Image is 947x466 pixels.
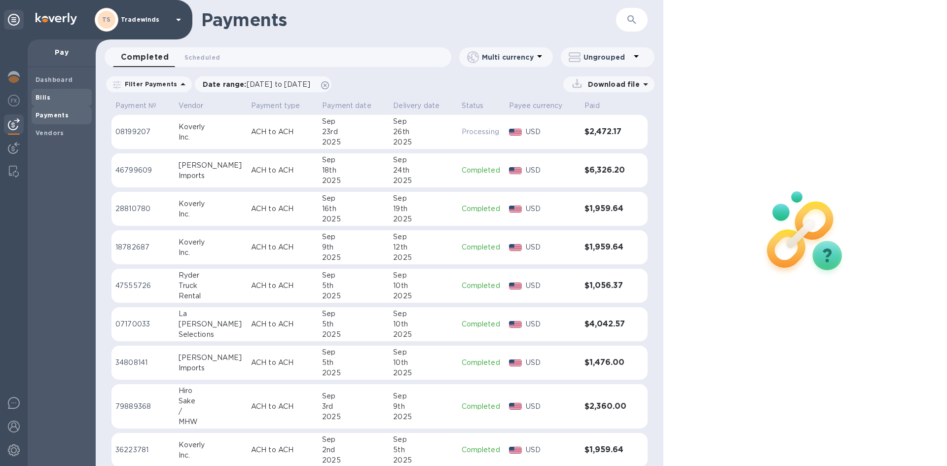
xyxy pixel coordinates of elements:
div: Hiro [179,386,243,396]
div: 16th [322,204,385,214]
div: 2025 [322,214,385,224]
div: Selections [179,329,243,340]
img: USD [509,206,522,213]
p: 47555726 [115,281,171,291]
span: Paid [584,101,613,111]
img: USD [509,129,522,136]
div: 2025 [322,329,385,340]
div: 2025 [322,252,385,263]
div: Sep [322,116,385,127]
div: Sep [322,434,385,445]
div: [PERSON_NAME] [179,160,243,171]
p: USD [526,165,577,176]
img: USD [509,244,522,251]
div: 10th [393,358,453,368]
div: Sep [322,193,385,204]
div: 18th [322,165,385,176]
p: Filter Payments [121,80,177,88]
p: Date range : [203,79,315,89]
p: 46799609 [115,165,171,176]
div: Truck [179,281,243,291]
p: Completed [462,165,501,176]
h3: $1,959.64 [584,445,627,455]
p: ACH to ACH [251,127,314,137]
div: 5th [322,281,385,291]
span: Scheduled [184,52,220,63]
p: 36223781 [115,445,171,455]
p: Completed [462,242,501,252]
div: 5th [393,445,453,455]
p: 08199207 [115,127,171,137]
div: Sep [393,434,453,445]
span: Payment № [115,101,169,111]
h3: $2,360.00 [584,402,627,411]
div: 19th [393,204,453,214]
p: Pay [36,47,88,57]
p: USD [526,319,577,329]
div: MHW [179,417,243,427]
p: Completed [462,401,501,412]
p: Status [462,101,484,111]
h3: $1,056.37 [584,281,627,290]
p: 07170033 [115,319,171,329]
span: Vendor [179,101,217,111]
div: Sep [393,155,453,165]
div: Sep [393,116,453,127]
p: Tradewinds [121,16,170,23]
div: 2025 [322,455,385,466]
p: USD [526,445,577,455]
img: USD [509,283,522,289]
p: Multi currency [482,52,534,62]
h3: $1,476.00 [584,358,627,367]
p: Payment № [115,101,156,111]
span: [DATE] to [DATE] [247,80,310,88]
span: Payment date [322,101,384,111]
p: Paid [584,101,600,111]
span: Status [462,101,497,111]
div: 5th [322,319,385,329]
b: Dashboard [36,76,73,83]
div: 2025 [393,368,453,378]
p: ACH to ACH [251,358,314,368]
div: 26th [393,127,453,137]
h3: $2,472.17 [584,127,627,137]
h3: $6,326.20 [584,166,627,175]
span: Payment type [251,101,313,111]
div: Inc. [179,209,243,219]
p: 34808141 [115,358,171,368]
h3: $1,959.64 [584,243,627,252]
div: 2025 [393,291,453,301]
p: USD [526,242,577,252]
p: USD [526,401,577,412]
span: Completed [121,50,169,64]
div: Sep [322,155,385,165]
div: Imports [179,363,243,373]
div: Rental [179,291,243,301]
p: Completed [462,358,501,368]
p: Payment date [322,101,371,111]
p: ACH to ACH [251,204,314,214]
div: [PERSON_NAME] [179,319,243,329]
img: USD [509,447,522,454]
div: [PERSON_NAME] [179,353,243,363]
p: Vendor [179,101,204,111]
p: Completed [462,319,501,329]
div: Date range:[DATE] to [DATE] [195,76,331,92]
div: 2025 [393,329,453,340]
p: Completed [462,281,501,291]
div: La [179,309,243,319]
div: Sake [179,396,243,406]
p: ACH to ACH [251,401,314,412]
p: ACH to ACH [251,242,314,252]
div: 2025 [322,412,385,422]
p: ACH to ACH [251,281,314,291]
div: 2025 [393,252,453,263]
p: USD [526,358,577,368]
div: 9th [393,401,453,412]
p: Download file [584,79,640,89]
div: Inc. [179,248,243,258]
div: 24th [393,165,453,176]
b: Vendors [36,129,64,137]
div: 23rd [322,127,385,137]
img: USD [509,321,522,328]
